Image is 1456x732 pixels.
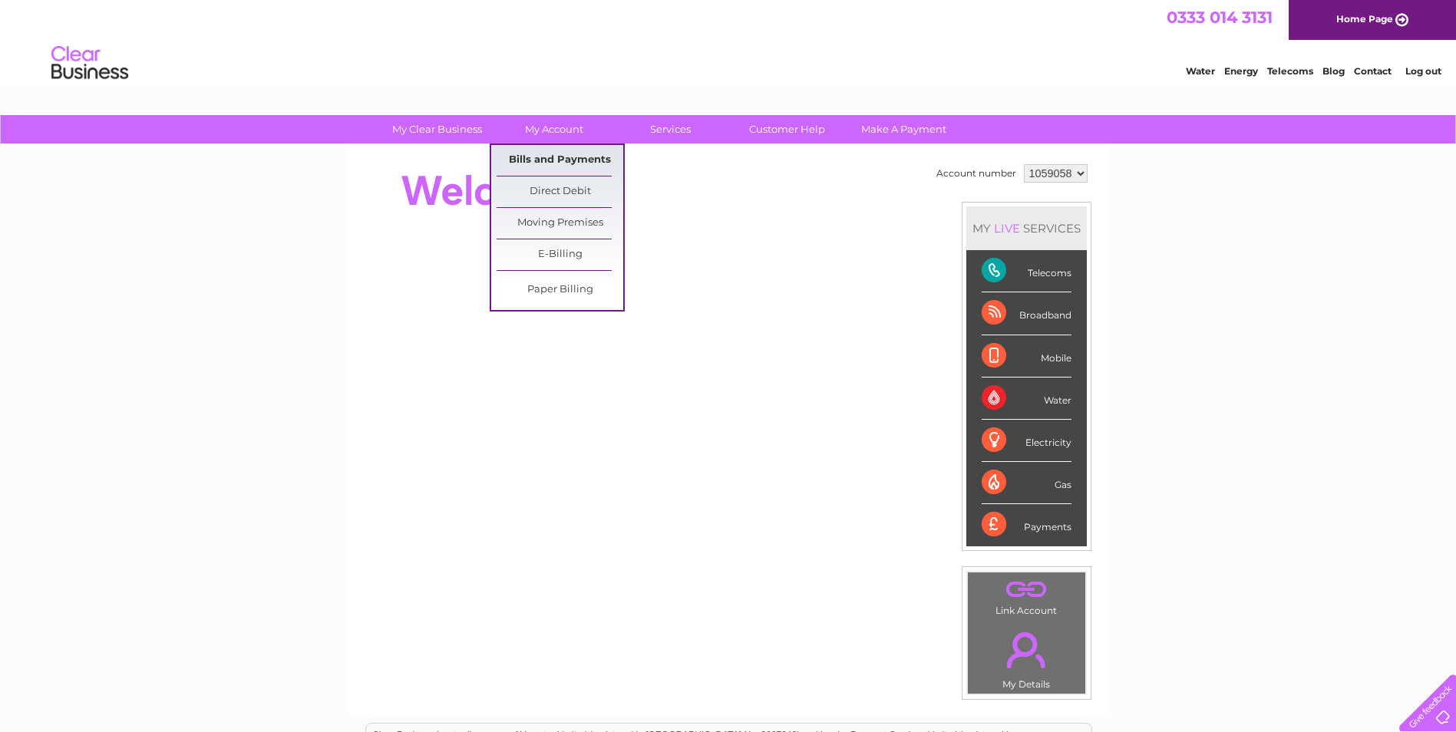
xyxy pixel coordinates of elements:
[1322,65,1345,77] a: Blog
[933,160,1020,186] td: Account number
[366,8,1091,74] div: Clear Business is a trading name of Verastar Limited (registered in [GEOGRAPHIC_DATA] No. 3667643...
[991,221,1023,236] div: LIVE
[1167,8,1273,27] a: 0333 014 3131
[982,420,1071,462] div: Electricity
[972,576,1081,603] a: .
[972,623,1081,677] a: .
[497,145,623,176] a: Bills and Payments
[1224,65,1258,77] a: Energy
[982,292,1071,335] div: Broadband
[1405,65,1441,77] a: Log out
[497,239,623,270] a: E-Billing
[1186,65,1215,77] a: Water
[982,462,1071,504] div: Gas
[982,378,1071,420] div: Water
[966,206,1087,250] div: MY SERVICES
[374,115,500,143] a: My Clear Business
[840,115,967,143] a: Make A Payment
[497,208,623,239] a: Moving Premises
[982,250,1071,292] div: Telecoms
[967,619,1086,694] td: My Details
[497,275,623,305] a: Paper Billing
[607,115,734,143] a: Services
[967,572,1086,620] td: Link Account
[1354,65,1392,77] a: Contact
[724,115,850,143] a: Customer Help
[497,176,623,207] a: Direct Debit
[51,40,129,87] img: logo.png
[1267,65,1313,77] a: Telecoms
[982,335,1071,378] div: Mobile
[982,504,1071,546] div: Payments
[490,115,617,143] a: My Account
